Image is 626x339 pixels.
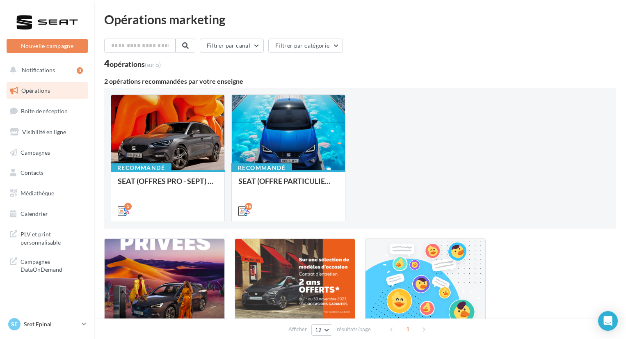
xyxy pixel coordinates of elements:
a: Campagnes [5,144,89,161]
button: 12 [311,324,332,336]
div: SEAT (OFFRE PARTICULIER - SEPT) - SOCIAL MEDIA [238,177,338,193]
span: résultats/page [337,325,371,333]
span: Notifications [22,66,55,73]
span: Médiathèque [21,190,54,197]
a: Calendrier [5,205,89,222]
div: 4 [104,59,161,68]
button: Filtrer par catégorie [268,39,343,53]
a: Boîte de réception [5,102,89,120]
span: Visibilité en ligne [22,128,66,135]
div: 16 [245,203,252,210]
span: Afficher [288,325,307,333]
div: Open Intercom Messenger [598,311,618,331]
div: 3 [77,67,83,74]
span: Boîte de réception [21,108,68,115]
div: 2 opérations recommandées par votre enseigne [104,78,616,85]
button: Filtrer par canal [200,39,264,53]
div: Opérations marketing [104,13,616,25]
span: Campagnes [21,149,50,156]
span: Campagnes DataOnDemand [21,256,85,274]
a: Visibilité en ligne [5,124,89,141]
a: PLV et print personnalisable [5,225,89,250]
span: 1 [401,323,414,336]
div: 5 [124,203,132,210]
p: Seat Epinal [24,320,78,328]
button: Notifications 3 [5,62,86,79]
span: Calendrier [21,210,48,217]
a: Médiathèque [5,185,89,202]
a: Contacts [5,164,89,181]
span: (sur 5) [145,61,161,68]
span: SE [11,320,18,328]
span: 12 [315,327,322,333]
div: Recommandé [111,163,171,172]
div: SEAT (OFFRES PRO - SEPT) - SOCIAL MEDIA [118,177,218,193]
span: Contacts [21,169,43,176]
div: Recommandé [231,163,292,172]
a: SE Seat Epinal [7,316,88,332]
a: Campagnes DataOnDemand [5,253,89,277]
a: Opérations [5,82,89,99]
div: opérations [110,60,161,68]
span: Opérations [21,87,50,94]
button: Nouvelle campagne [7,39,88,53]
span: PLV et print personnalisable [21,229,85,246]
